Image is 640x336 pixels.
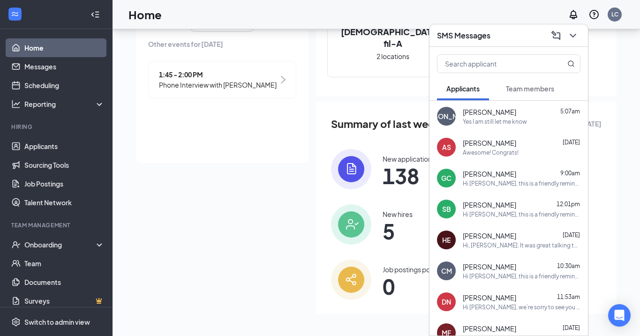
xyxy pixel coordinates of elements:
span: [DATE] [563,324,580,331]
svg: Collapse [90,10,100,19]
a: Team [24,254,105,273]
span: [PERSON_NAME] [463,324,516,333]
span: 138 [383,167,435,184]
div: Hiring [11,123,103,131]
svg: Notifications [568,9,579,20]
div: New hires [383,209,413,219]
a: Home [24,38,105,57]
a: Job Postings [24,174,105,193]
img: icon [331,260,371,300]
div: AS [442,142,451,152]
div: Hi [PERSON_NAME], this is a friendly reminder. Your in-person interview with [DEMOGRAPHIC_DATA]-f... [463,179,580,187]
svg: ComposeMessage [550,30,562,41]
span: [PERSON_NAME] [463,107,516,117]
span: Applicants [446,84,480,93]
span: Summary of last week [331,116,440,132]
div: New applications [383,154,435,164]
div: SB [442,204,451,214]
span: [PERSON_NAME] [463,200,516,209]
div: Hi, [PERSON_NAME]. It was great talking to you! The address for your onsite interview is [STREET_... [463,241,580,249]
a: Talent Network [24,193,105,212]
div: Job postings posted [383,265,444,274]
span: 2 locations [376,51,409,61]
div: DN [442,297,451,306]
span: [PERSON_NAME] [463,262,516,271]
svg: QuestionInfo [588,9,600,20]
span: Team members [506,84,554,93]
svg: WorkstreamLogo [10,9,20,19]
span: Phone Interview with [PERSON_NAME] [159,80,277,90]
span: 9:00am [560,170,580,177]
span: [PERSON_NAME] [463,231,516,240]
div: Switch to admin view [24,317,90,327]
div: Hi [PERSON_NAME], this is a friendly reminder. Your interview with [PERSON_NAME][DEMOGRAPHIC_DATA... [463,272,580,280]
svg: MagnifyingGlass [567,60,575,67]
div: LC [611,10,618,18]
svg: ChevronDown [567,30,579,41]
div: Yes I am still let me know [463,118,527,126]
div: Hi [PERSON_NAME], this is a friendly reminder. Your in-person interview with [DEMOGRAPHIC_DATA]-f... [463,210,580,218]
span: 1:45 - 2:00 PM [159,69,277,80]
span: 12:01pm [557,201,580,208]
span: 0 [383,278,444,295]
a: Messages [24,57,105,76]
span: [DATE] [563,231,580,239]
span: 11:53am [557,293,580,300]
span: [PERSON_NAME] [463,169,516,179]
span: [DATE] [563,139,580,146]
div: Onboarding [24,240,97,249]
a: SurveysCrown [24,291,105,310]
a: Documents [24,273,105,291]
button: ComposeMessage [549,28,564,43]
div: HE [442,235,451,245]
span: 10:30am [557,262,580,269]
div: [PERSON_NAME] [419,112,474,121]
div: Reporting [24,99,105,109]
div: Open Intercom Messenger [608,304,631,327]
svg: Analysis [11,99,21,109]
div: GC [441,173,452,183]
div: Awesome! Congrats! [463,149,519,157]
h3: SMS Messages [437,30,490,41]
div: Hi [PERSON_NAME], we’re sorry to see you go! Your meeting with [DEMOGRAPHIC_DATA]-fil-A for Team ... [463,303,580,311]
span: [PERSON_NAME] [463,138,516,148]
svg: UserCheck [11,240,21,249]
h1: Home [128,7,162,22]
input: Search applicant [437,55,549,73]
img: icon [331,204,371,245]
img: icon [331,149,371,189]
svg: Settings [11,317,21,327]
h2: [DEMOGRAPHIC_DATA]-fil-A [328,26,458,49]
span: 5 [383,223,413,239]
span: [PERSON_NAME] [463,293,516,302]
div: Team Management [11,221,103,229]
span: 5:07am [560,108,580,115]
a: Sourcing Tools [24,156,105,174]
span: Other events for [DATE] [148,39,296,49]
a: Applicants [24,137,105,156]
a: Scheduling [24,76,105,95]
div: CM [441,266,452,276]
button: ChevronDown [565,28,580,43]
